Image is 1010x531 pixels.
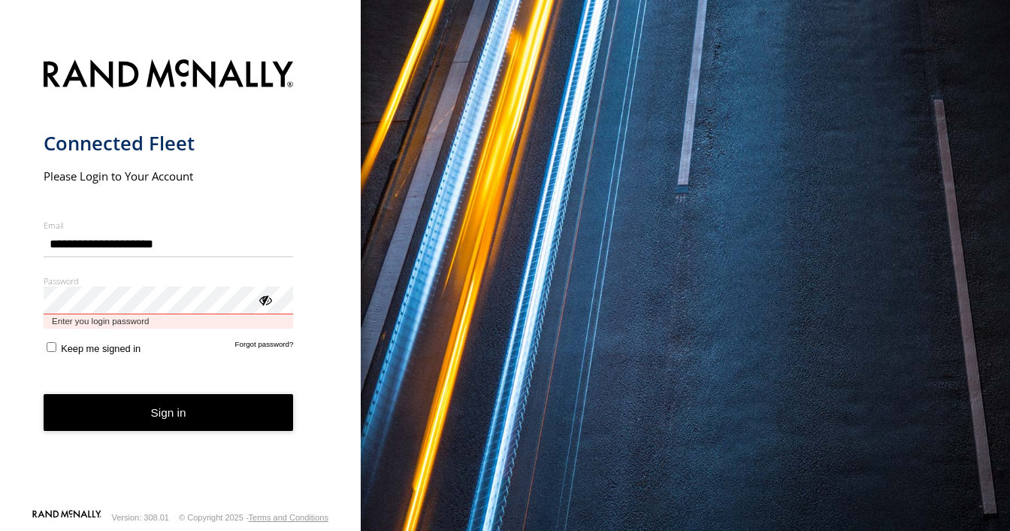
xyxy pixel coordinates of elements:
input: Keep me signed in [47,342,56,352]
button: Sign in [44,394,294,431]
div: Version: 308.01 [112,513,169,522]
img: Rand McNally [44,56,294,95]
div: © Copyright 2025 - [179,513,328,522]
a: Forgot password? [235,340,294,354]
h2: Please Login to Your Account [44,168,294,184]
a: Visit our Website [32,510,101,525]
label: Password [44,275,294,287]
div: ViewPassword [257,292,272,307]
a: Terms and Conditions [249,513,328,522]
span: Enter you login password [44,314,294,329]
label: Email [44,220,294,231]
h1: Connected Fleet [44,131,294,156]
form: main [44,50,318,508]
span: Keep me signed in [61,343,141,354]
